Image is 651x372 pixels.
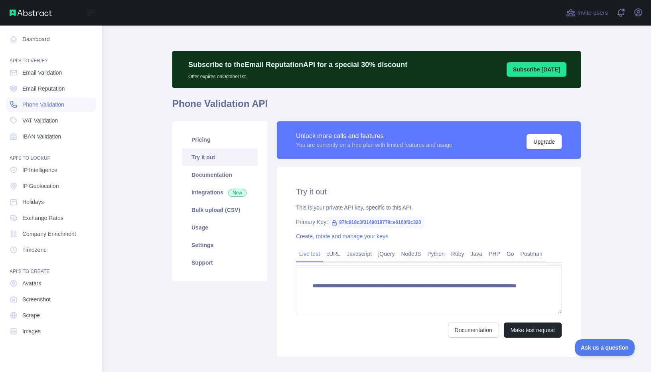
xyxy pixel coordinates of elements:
span: Exchange Rates [22,214,63,222]
div: API'S TO VERIFY [6,48,96,64]
a: Python [424,247,448,260]
a: Images [6,324,96,338]
a: NodeJS [398,247,424,260]
div: You are currently on a free plan with limited features and usage [296,141,452,149]
div: API'S TO LOOKUP [6,145,96,161]
button: Invite users [564,6,610,19]
div: This is your private API key, specific to this API. [296,204,562,212]
span: Holidays [22,198,44,206]
span: Timezone [22,246,47,254]
span: Phone Validation [22,101,64,109]
button: Subscribe [DATE] [507,62,566,77]
a: Email Validation [6,65,96,80]
a: Dashboard [6,32,96,46]
a: Scrape [6,308,96,323]
a: Documentation [182,166,258,184]
a: Try it out [182,148,258,166]
span: Avatars [22,279,41,287]
div: API'S TO CREATE [6,259,96,275]
span: New [228,189,247,197]
a: Email Reputation [6,81,96,96]
a: Java [468,247,486,260]
img: Abstract API [10,10,52,16]
a: IP Intelligence [6,163,96,177]
a: Company Enrichment [6,227,96,241]
a: Bulk upload (CSV) [182,201,258,219]
a: Phone Validation [6,97,96,112]
span: Email Validation [22,69,62,77]
span: Invite users [577,8,608,18]
span: Email Reputation [22,85,65,93]
a: IP Geolocation [6,179,96,193]
iframe: Toggle Customer Support [575,339,635,356]
div: Unlock more calls and features [296,131,452,141]
a: Live test [296,247,323,260]
span: 97fc918c3f3149018778ce6160f2c320 [328,216,424,228]
a: Postman [517,247,546,260]
a: Pricing [182,131,258,148]
a: Go [503,247,517,260]
a: PHP [485,247,503,260]
span: Images [22,327,41,335]
a: Support [182,254,258,271]
a: Create, rotate and manage your keys [296,233,388,239]
span: Screenshot [22,295,51,303]
a: Screenshot [6,292,96,307]
h1: Phone Validation API [172,97,581,117]
div: Primary Key: [296,218,562,226]
button: Make test request [504,323,562,338]
button: Upgrade [527,134,562,149]
span: Scrape [22,311,40,319]
p: Offer expires on October 1st. [188,70,407,80]
span: IP Geolocation [22,182,59,190]
a: Ruby [448,247,468,260]
a: Javascript [343,247,375,260]
a: Timezone [6,243,96,257]
a: Settings [182,236,258,254]
a: IBAN Validation [6,129,96,144]
a: Holidays [6,195,96,209]
a: Usage [182,219,258,236]
span: IP Intelligence [22,166,57,174]
a: Integrations New [182,184,258,201]
a: cURL [323,247,343,260]
span: IBAN Validation [22,133,61,140]
span: VAT Validation [22,117,58,125]
a: jQuery [375,247,398,260]
a: Exchange Rates [6,211,96,225]
a: Avatars [6,276,96,291]
span: Company Enrichment [22,230,76,238]
p: Subscribe to the Email Reputation API for a special 30 % discount [188,59,407,70]
a: VAT Validation [6,113,96,128]
a: Documentation [448,323,499,338]
h2: Try it out [296,186,562,197]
